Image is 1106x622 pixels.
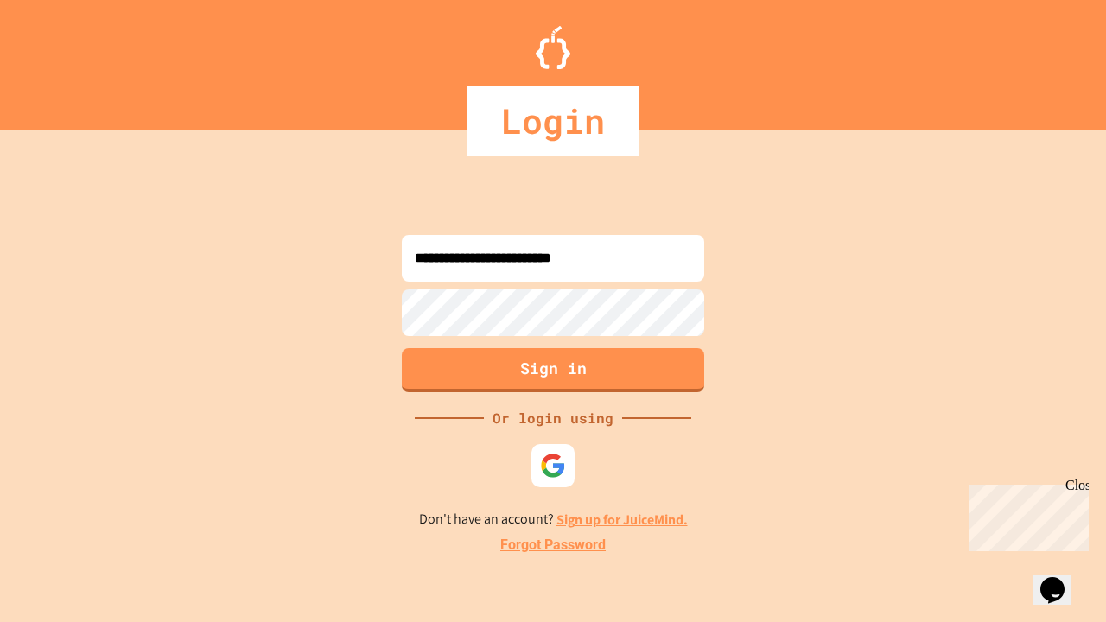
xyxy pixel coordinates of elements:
div: Login [467,86,639,155]
p: Don't have an account? [419,509,688,530]
iframe: chat widget [1033,553,1089,605]
button: Sign in [402,348,704,392]
div: Or login using [484,408,622,428]
a: Forgot Password [500,535,606,555]
img: Logo.svg [536,26,570,69]
img: google-icon.svg [540,453,566,479]
iframe: chat widget [963,478,1089,551]
div: Chat with us now!Close [7,7,119,110]
a: Sign up for JuiceMind. [556,511,688,529]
